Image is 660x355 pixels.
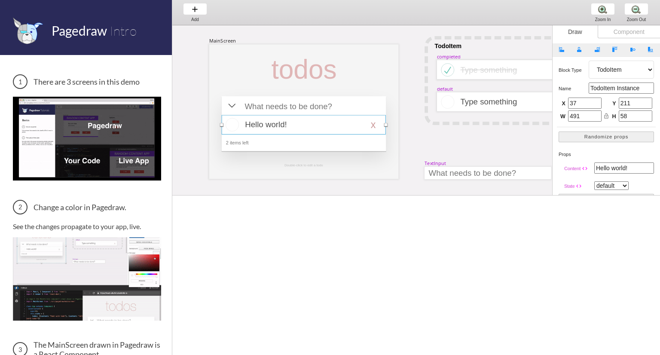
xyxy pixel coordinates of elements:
img: zoom-plus.png [598,5,607,14]
img: zoom-minus.png [632,5,641,14]
input: TodoItem Instance [589,83,654,94]
p: See the changes propagate to your app, live. [13,222,161,230]
h5: Block type [559,67,589,73]
h5: name [559,86,589,91]
h3: There are 3 screens in this demo [13,74,161,89]
div: Draw [553,25,598,38]
span: Intro [110,23,137,39]
span: Pagedraw [52,23,107,38]
span: H [611,113,616,121]
div: Add [179,17,211,22]
div: Component [598,25,660,38]
div: MainScreen [209,38,236,44]
span: State [564,184,574,189]
h3: Change a color in Pagedraw. [13,200,161,214]
span: X [560,100,565,108]
span: Content [564,166,581,171]
span: W [560,113,565,121]
span: Y [611,100,616,108]
i: code [576,183,582,189]
div: default [437,86,453,92]
button: Randomize props [559,132,654,142]
i: code [582,165,588,171]
img: favicon.png [13,17,43,44]
img: baseline-add-24px.svg [190,5,199,14]
div: TextInput [425,160,446,167]
h5: props [559,152,654,157]
div: Zoom Out [620,17,653,22]
div: Zoom In [587,17,619,22]
i: lock_open [603,113,609,119]
img: Change a color in Pagedraw [13,237,161,321]
div: completed [437,53,461,60]
img: 3 screens [13,97,161,180]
